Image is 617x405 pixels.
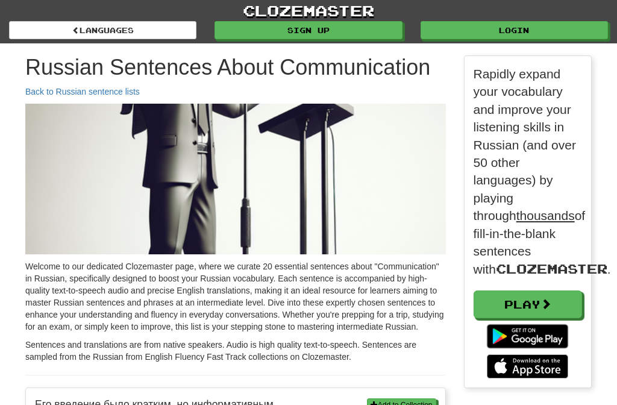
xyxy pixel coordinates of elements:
a: Sign up [215,21,402,39]
span: Clozemaster [496,261,607,276]
p: Rapidly expand your vocabulary and improve your listening skills in Russian (and over 50 other la... [474,65,583,278]
a: Back to Russian sentence lists [25,87,140,96]
p: Welcome to our dedicated Clozemaster page, where we curate 20 essential sentences about "Communic... [25,260,446,333]
h1: Russian Sentences About Communication [25,55,446,80]
img: Get it on Google Play [481,318,574,354]
img: Download_on_the_App_Store_Badge_US-UK_135x40-25178aeef6eb6b83b96f5f2d004eda3bffbb37122de64afbaef7... [487,354,568,378]
a: Play [474,290,583,318]
p: Sentences and translations are from native speakers. Audio is high quality text-to-speech. Senten... [25,339,446,363]
u: thousands [516,209,575,222]
a: Languages [9,21,196,39]
a: Login [421,21,608,39]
